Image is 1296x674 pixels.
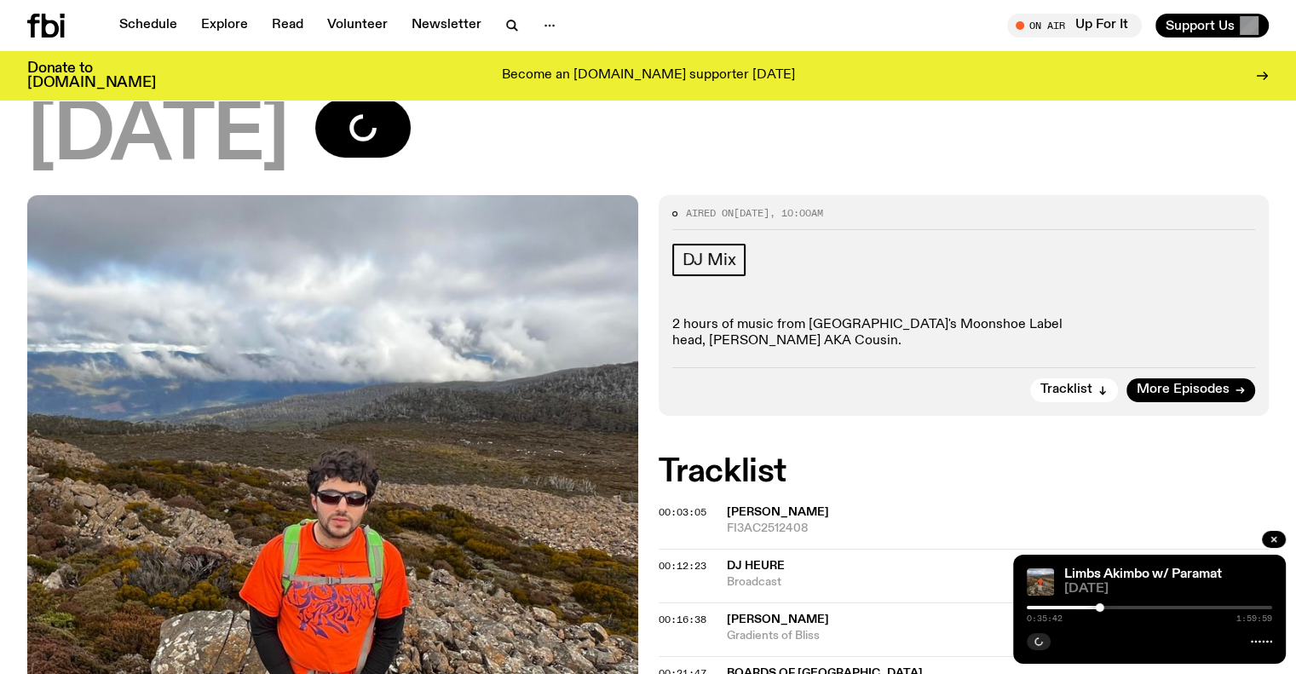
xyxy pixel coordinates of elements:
span: Tracklist [1040,383,1092,396]
p: Become an [DOMAIN_NAME] supporter [DATE] [502,68,795,84]
span: More Episodes [1137,383,1230,396]
span: Dj Heure [727,560,785,572]
a: DJ Mix [672,244,746,276]
span: Broadcast [727,574,1120,590]
span: FI3AC2512408 [727,521,1270,537]
a: Schedule [109,14,187,37]
button: Tracklist [1030,378,1118,402]
a: More Episodes [1126,378,1255,402]
a: Newsletter [401,14,492,37]
span: 00:12:23 [659,559,706,573]
a: Read [262,14,314,37]
span: Gradients of Bliss [727,628,1270,644]
span: Support Us [1166,18,1235,33]
button: 00:12:23 [659,562,706,571]
span: [PERSON_NAME] [727,614,829,625]
span: , 10:00am [769,206,823,220]
span: Aired on [686,206,734,220]
a: Volunteer [317,14,398,37]
a: Limbs Akimbo w/ Paramat [1064,567,1222,581]
span: [DATE] [734,206,769,220]
button: 00:03:05 [659,508,706,517]
a: Explore [191,14,258,37]
button: Support Us [1155,14,1269,37]
span: [PERSON_NAME] [727,506,829,518]
span: 0:35:42 [1027,614,1063,623]
span: 00:16:38 [659,613,706,626]
button: On AirUp For It [1007,14,1142,37]
span: 1:59:59 [1236,614,1272,623]
p: 2 hours of music from [GEOGRAPHIC_DATA]'s Moonshoe Label head, [PERSON_NAME] AKA Cousin. [672,317,1256,349]
span: 00:03:05 [659,505,706,519]
h3: Donate to [DOMAIN_NAME] [27,61,156,90]
span: [DATE] [1064,583,1272,596]
span: DJ Mix [683,251,736,269]
button: 00:16:38 [659,615,706,625]
span: [DATE] [27,98,288,175]
h2: Tracklist [659,457,1270,487]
